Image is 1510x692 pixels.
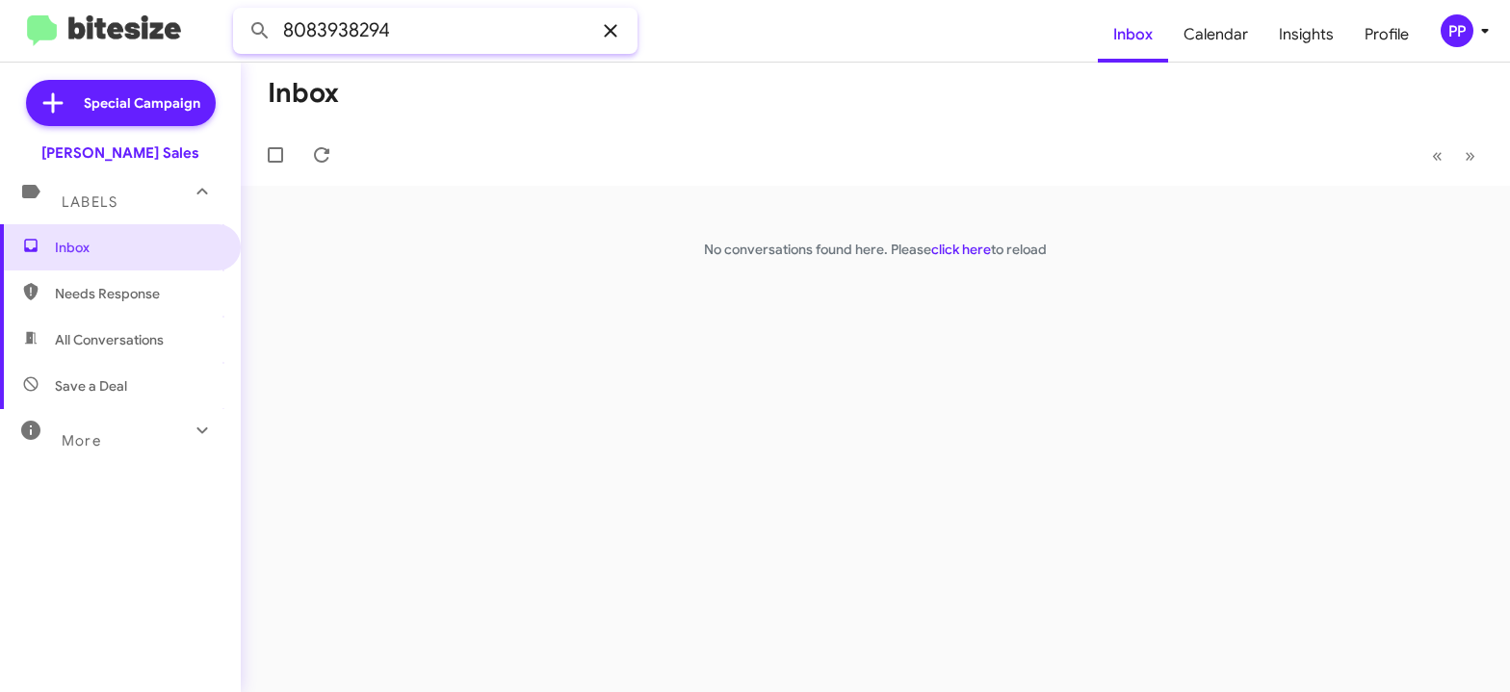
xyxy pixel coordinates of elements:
nav: Page navigation example [1421,136,1487,175]
a: click here [931,241,991,258]
span: « [1432,143,1443,167]
button: PP [1424,14,1489,47]
span: Labels [62,193,117,211]
h1: Inbox [268,78,339,109]
span: More [62,432,101,449]
p: No conversations found here. Please to reload [241,240,1510,259]
div: PP [1441,14,1473,47]
button: Previous [1420,136,1454,175]
span: All Conversations [55,330,164,349]
span: Needs Response [55,284,219,303]
a: Insights [1263,7,1349,63]
a: Profile [1349,7,1424,63]
span: » [1465,143,1475,167]
a: Calendar [1168,7,1263,63]
div: [PERSON_NAME] Sales [41,143,199,163]
button: Next [1453,136,1487,175]
a: Special Campaign [26,80,216,126]
span: Inbox [55,238,219,257]
span: Save a Deal [55,376,127,396]
input: Search [233,8,638,54]
a: Inbox [1098,7,1168,63]
span: Special Campaign [84,93,200,113]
